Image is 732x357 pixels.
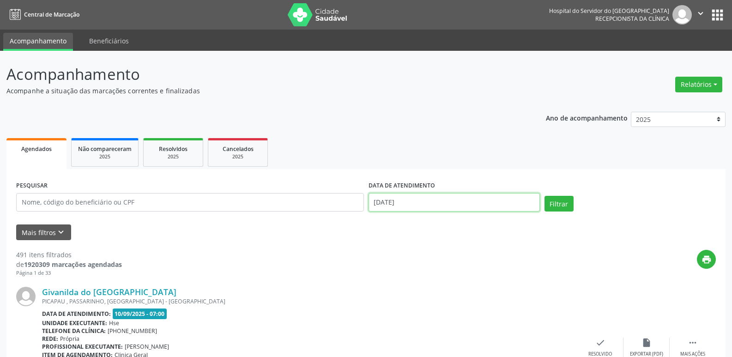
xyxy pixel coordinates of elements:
button: Mais filtroskeyboard_arrow_down [16,224,71,241]
span: Agendados [21,145,52,153]
i:  [688,338,698,348]
input: Nome, código do beneficiário ou CPF [16,193,364,212]
span: Central de Marcação [24,11,79,18]
b: Rede: [42,335,58,343]
a: Acompanhamento [3,33,73,51]
div: 2025 [215,153,261,160]
a: Central de Marcação [6,7,79,22]
span: Não compareceram [78,145,132,153]
label: DATA DE ATENDIMENTO [369,179,435,193]
button:  [692,5,709,24]
a: Givanilda do [GEOGRAPHIC_DATA] [42,287,176,297]
span: Recepcionista da clínica [595,15,669,23]
b: Unidade executante: [42,319,107,327]
a: Beneficiários [83,33,135,49]
div: 2025 [150,153,196,160]
p: Acompanhe a situação das marcações correntes e finalizadas [6,86,510,96]
i:  [696,8,706,18]
span: Cancelados [223,145,254,153]
button: Filtrar [544,196,574,212]
div: 491 itens filtrados [16,250,122,260]
b: Telefone da clínica: [42,327,106,335]
p: Ano de acompanhamento [546,112,628,123]
span: Hse [109,319,119,327]
i: insert_drive_file [641,338,652,348]
span: [PHONE_NUMBER] [108,327,157,335]
button: Relatórios [675,77,722,92]
div: PICAPAU , PASSARINHO, [GEOGRAPHIC_DATA] - [GEOGRAPHIC_DATA] [42,297,577,305]
div: Hospital do Servidor do [GEOGRAPHIC_DATA] [549,7,669,15]
i: keyboard_arrow_down [56,227,66,237]
span: [PERSON_NAME] [125,343,169,351]
i: print [702,254,712,265]
div: Página 1 de 33 [16,269,122,277]
span: Resolvidos [159,145,188,153]
span: Própria [60,335,79,343]
div: 2025 [78,153,132,160]
img: img [672,5,692,24]
div: de [16,260,122,269]
button: apps [709,7,726,23]
strong: 1920309 marcações agendadas [24,260,122,269]
span: 10/09/2025 - 07:00 [113,309,167,319]
p: Acompanhamento [6,63,510,86]
b: Data de atendimento: [42,310,111,318]
img: img [16,287,36,306]
button: print [697,250,716,269]
input: Selecione um intervalo [369,193,540,212]
i: check [595,338,605,348]
label: PESQUISAR [16,179,48,193]
b: Profissional executante: [42,343,123,351]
